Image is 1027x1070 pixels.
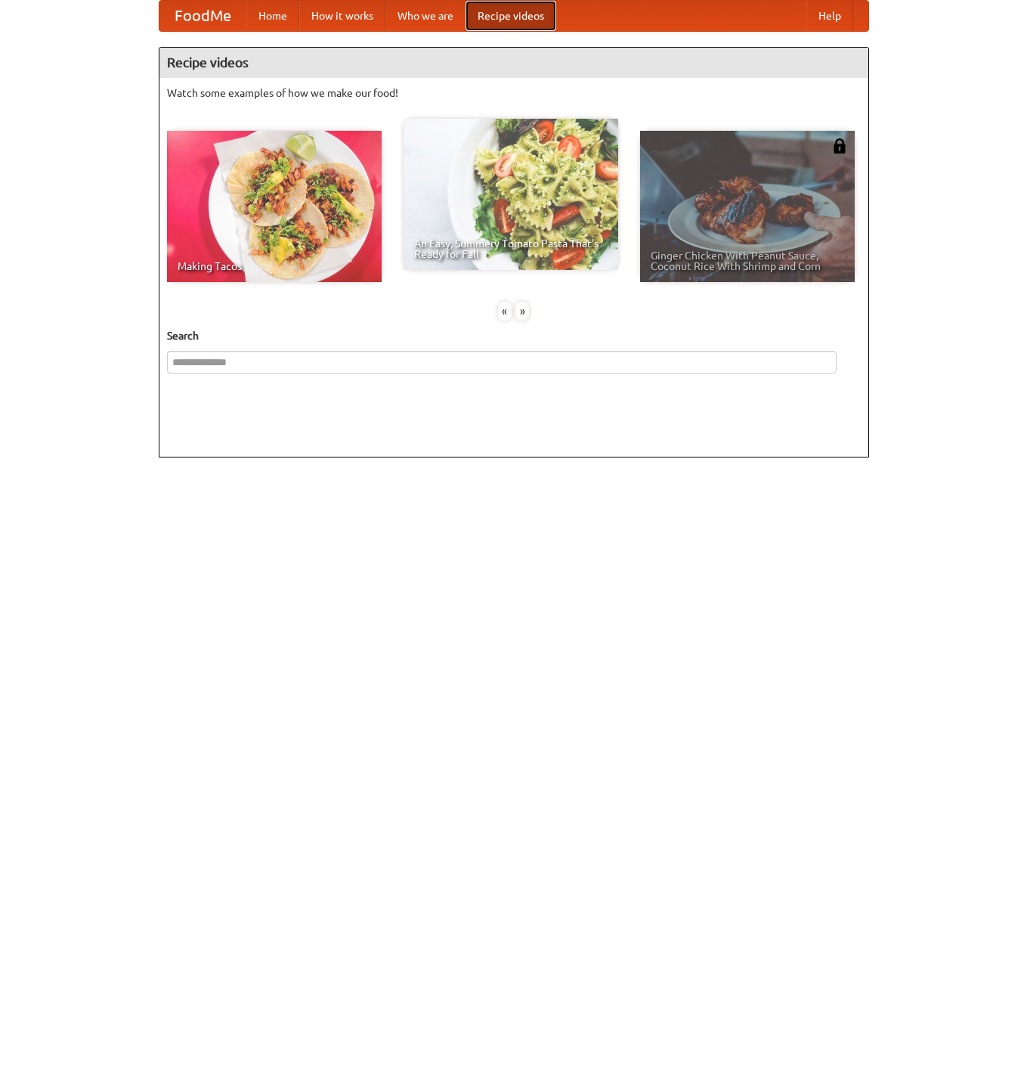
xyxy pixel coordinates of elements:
a: Help [806,1,853,31]
div: » [515,302,529,321]
a: Who we are [385,1,466,31]
a: Recipe videos [466,1,556,31]
div: « [498,302,512,321]
p: Watch some examples of how we make our food! [167,85,861,101]
a: How it works [299,1,385,31]
a: An Easy, Summery Tomato Pasta That's Ready for Fall [404,119,618,270]
h4: Recipe videos [159,48,868,78]
span: Making Tacos [178,261,371,271]
span: An Easy, Summery Tomato Pasta That's Ready for Fall [414,238,608,259]
a: FoodMe [159,1,246,31]
a: Home [246,1,299,31]
img: 483408.png [832,138,847,154]
h5: Search [167,328,861,343]
a: Making Tacos [167,131,382,282]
